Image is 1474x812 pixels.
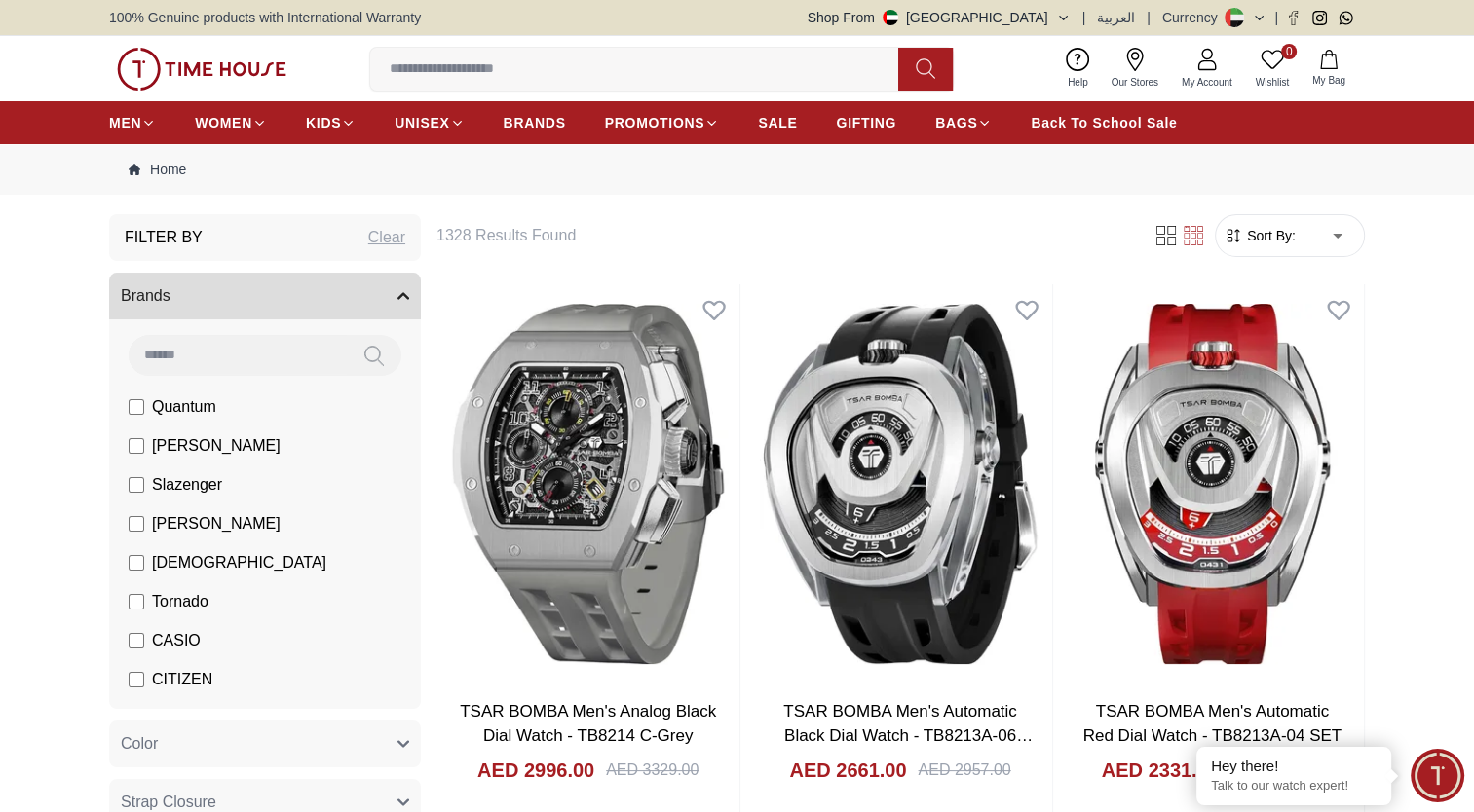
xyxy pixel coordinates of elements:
[1243,226,1296,245] span: Sort By:
[109,105,156,140] a: MEN
[758,113,797,132] span: SALE
[1248,75,1297,90] span: Wishlist
[395,113,449,132] span: UNISEX
[152,395,216,419] span: Quantum
[504,113,566,132] span: BRANDS
[1147,8,1151,27] span: |
[306,113,341,132] span: KIDS
[395,105,464,140] a: UNISEX
[195,105,267,140] a: WOMEN
[152,668,212,691] span: CITIZEN
[436,284,739,683] img: TSAR BOMBA Men's Analog Black Dial Watch - TB8214 C-Grey
[1056,44,1100,93] a: Help
[195,113,252,132] span: WOMEN
[606,758,699,782] div: AED 3329.00
[808,8,1071,27] button: Shop From[GEOGRAPHIC_DATA]
[368,226,405,249] div: Clear
[504,105,566,140] a: BRANDS
[836,105,896,140] a: GIFTING
[605,113,705,132] span: PROMOTIONS
[1097,8,1135,27] button: العربية
[129,516,144,532] input: [PERSON_NAME]
[605,105,720,140] a: PROMOTIONS
[1211,778,1377,794] p: Talk to our watch expert!
[836,113,896,132] span: GIFTING
[1304,73,1353,88] span: My Bag
[129,438,144,454] input: [PERSON_NAME]
[152,551,326,574] span: [DEMOGRAPHIC_DATA]
[1082,8,1086,27] span: |
[1102,757,1219,784] h4: AED 2331.00
[883,10,898,25] img: United Arab Emirates
[121,732,158,756] span: Color
[129,672,144,687] input: CITIZEN
[109,8,421,27] span: 100% Genuine products with International Warranty
[152,473,222,497] span: Slazenger
[758,105,797,140] a: SALE
[748,284,1051,683] img: TSAR BOMBA Men's Automatic Black Dial Watch - TB8213A-06 SET
[1060,75,1096,90] span: Help
[1339,11,1353,25] a: Whatsapp
[152,629,201,652] span: CASIO
[152,590,208,613] span: Tornado
[935,105,992,140] a: BAGS
[1104,75,1166,90] span: Our Stores
[1301,46,1357,92] button: My Bag
[1274,8,1278,27] span: |
[783,702,1033,770] a: TSAR BOMBA Men's Automatic Black Dial Watch - TB8213A-06 SET
[306,105,356,140] a: KIDS
[1224,226,1296,245] button: Sort By:
[1411,749,1464,802] div: Chat Widget
[1031,113,1177,132] span: Back To School Sale
[1286,11,1301,25] a: Facebook
[109,273,421,319] button: Brands
[152,512,281,535] span: [PERSON_NAME]
[477,757,594,784] h4: AED 2996.00
[1100,44,1170,93] a: Our Stores
[460,702,716,746] a: TSAR BOMBA Men's Analog Black Dial Watch - TB8214 C-Grey
[1174,75,1240,90] span: My Account
[129,160,186,179] a: Home
[1211,757,1377,776] div: Hey there!
[935,113,977,132] span: BAGS
[789,757,906,784] h4: AED 2661.00
[1244,44,1301,93] a: 0Wishlist
[129,555,144,571] input: [DEMOGRAPHIC_DATA]
[109,144,1365,195] nav: Breadcrumb
[436,224,1129,247] h6: 1328 Results Found
[129,399,144,415] input: Quantum
[1312,11,1327,25] a: Instagram
[152,707,207,730] span: GUESS
[1061,284,1364,683] img: TSAR BOMBA Men's Automatic Red Dial Watch - TB8213A-04 SET
[109,720,421,767] button: Color
[152,434,281,458] span: [PERSON_NAME]
[1031,105,1177,140] a: Back To School Sale
[121,284,170,308] span: Brands
[117,48,286,91] img: ...
[129,633,144,648] input: CASIO
[129,594,144,609] input: Tornado
[129,477,144,493] input: Slazenger
[109,113,141,132] span: MEN
[1083,702,1342,746] a: TSAR BOMBA Men's Automatic Red Dial Watch - TB8213A-04 SET
[918,758,1010,782] div: AED 2957.00
[125,226,203,249] h3: Filter By
[1281,44,1297,59] span: 0
[1162,8,1226,27] div: Currency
